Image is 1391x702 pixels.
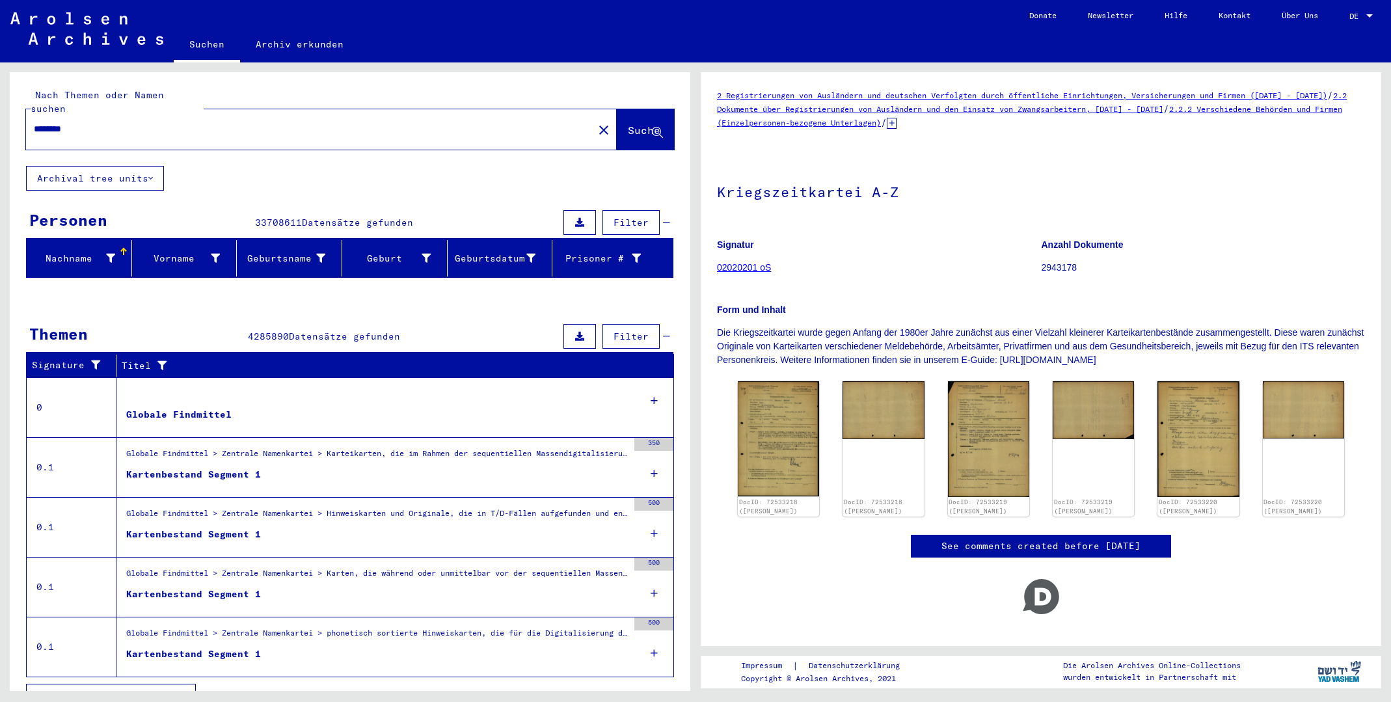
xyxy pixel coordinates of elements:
div: Personen [29,208,107,232]
a: DocID: 72533219 ([PERSON_NAME]) [1054,498,1113,515]
div: Kartenbestand Segment 1 [126,587,261,601]
span: 33708611 [255,217,302,228]
div: Globale Findmittel > Zentrale Namenkartei > Karten, die während oder unmittelbar vor der sequenti... [126,567,628,586]
a: DocID: 72533218 ([PERSON_NAME]) [739,498,798,515]
mat-header-cell: Geburtsname [237,240,342,277]
a: Datenschutzerklärung [798,659,915,673]
div: 350 [634,438,673,451]
span: Datensätze gefunden [289,331,400,342]
p: Die Kriegszeitkartei wurde gegen Anfang der 1980er Jahre zunächst aus einer Vielzahl kleinerer Ka... [717,326,1365,367]
button: Clear [591,116,617,142]
a: Archiv erkunden [240,29,359,60]
span: / [1327,89,1333,101]
button: Filter [602,324,660,349]
div: Nachname [32,248,131,269]
a: Suchen [174,29,240,62]
mat-header-cell: Geburtsdatum [448,240,553,277]
div: Themen [29,322,88,345]
div: Kartenbestand Segment 1 [126,647,261,661]
div: Vorname [137,252,221,265]
div: Geburtsdatum [453,248,552,269]
a: DocID: 72533219 ([PERSON_NAME]) [949,498,1007,515]
div: 500 [634,617,673,630]
img: yv_logo.png [1315,655,1364,688]
td: 0.1 [27,617,116,677]
img: 002.jpg [843,381,924,439]
div: 500 [634,498,673,511]
span: Filter [614,331,649,342]
a: DocID: 72533218 ([PERSON_NAME]) [844,498,902,515]
img: 002.jpg [1053,381,1134,439]
span: Alle Ergebnisse anzeigen [37,690,178,702]
a: 02020201 oS [717,262,771,273]
div: Signature [32,358,106,372]
a: See comments created before [DATE] [941,539,1141,553]
div: Geburtsdatum [453,252,536,265]
mat-header-cell: Vorname [132,240,237,277]
td: 0 [27,377,116,437]
div: Geburtsname [242,248,342,269]
img: 001.jpg [1157,381,1239,497]
button: Archival tree units [26,166,164,191]
div: 500 [634,558,673,571]
mat-label: Nach Themen oder Namen suchen [31,89,164,115]
div: Geburt‏ [347,248,447,269]
p: Die Arolsen Archives Online-Collections [1063,660,1241,671]
mat-header-cell: Prisoner # [552,240,673,277]
b: Anzahl Dokumente [1042,239,1124,250]
p: Copyright © Arolsen Archives, 2021 [741,673,915,684]
div: Prisoner # [558,248,657,269]
a: 2 Registrierungen von Ausländern und deutschen Verfolgten durch öffentliche Einrichtungen, Versic... [717,90,1327,100]
p: 2943178 [1042,261,1366,275]
div: Vorname [137,248,237,269]
div: Prisoner # [558,252,641,265]
div: Geburtsname [242,252,325,265]
mat-header-cell: Nachname [27,240,132,277]
span: Suche [628,124,660,137]
mat-header-cell: Geburt‏ [342,240,448,277]
button: Filter [602,210,660,235]
a: DocID: 72533220 ([PERSON_NAME]) [1159,498,1217,515]
span: Datensätze gefunden [302,217,413,228]
div: Globale Findmittel > Zentrale Namenkartei > Karteikarten, die im Rahmen der sequentiellen Massend... [126,448,628,466]
div: Geburt‏ [347,252,431,265]
div: Titel [122,355,661,376]
td: 0.1 [27,557,116,617]
div: Signature [32,355,119,376]
div: Globale Findmittel > Zentrale Namenkartei > Hinweiskarten und Originale, die in T/D-Fällen aufgef... [126,507,628,526]
p: wurden entwickelt in Partnerschaft mit [1063,671,1241,683]
a: DocID: 72533220 ([PERSON_NAME]) [1263,498,1322,515]
mat-icon: close [596,122,612,138]
b: Form und Inhalt [717,304,786,315]
b: Signatur [717,239,754,250]
div: Nachname [32,252,115,265]
div: | [741,659,915,673]
span: / [1163,103,1169,115]
span: 4285890 [248,331,289,342]
img: 001.jpg [948,381,1029,497]
div: Globale Findmittel [126,408,232,422]
div: Kartenbestand Segment 1 [126,528,261,541]
img: 001.jpg [738,381,819,496]
img: Arolsen_neg.svg [10,12,163,45]
div: Globale Findmittel > Zentrale Namenkartei > phonetisch sortierte Hinweiskarten, die für die Digit... [126,627,628,645]
span: / [881,116,887,128]
span: Filter [614,217,649,228]
div: Kartenbestand Segment 1 [126,468,261,481]
td: 0.1 [27,437,116,497]
td: 0.1 [27,497,116,557]
h1: Kriegszeitkartei A-Z [717,162,1365,219]
img: 002.jpg [1263,381,1344,439]
button: Suche [617,109,674,150]
div: Titel [122,359,648,373]
a: Impressum [741,659,792,673]
span: DE [1349,12,1364,21]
